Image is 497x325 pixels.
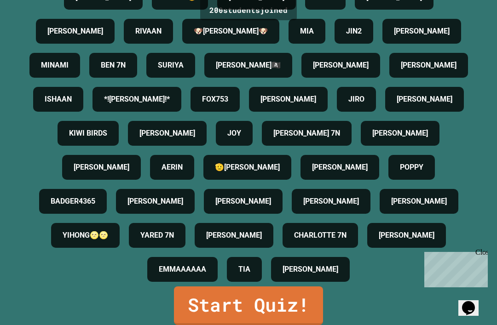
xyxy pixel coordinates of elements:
[101,60,126,71] h4: BEN 7N
[51,196,95,207] h4: BADGER4365
[348,94,364,105] h4: JIRO
[283,264,338,275] h4: [PERSON_NAME]
[69,128,107,139] h4: KIWI BIRDS
[216,60,281,71] h4: [PERSON_NAME]🏴‍☠️
[159,264,206,275] h4: EMMAAAAAA
[74,162,129,173] h4: [PERSON_NAME]
[397,94,452,105] h4: [PERSON_NAME]
[63,230,108,241] h4: YIHONG🌝🌝
[303,196,359,207] h4: [PERSON_NAME]
[215,196,271,207] h4: [PERSON_NAME]
[194,26,268,37] h4: 🐶[PERSON_NAME]🐶
[202,94,228,105] h4: FOX753
[391,196,447,207] h4: [PERSON_NAME]
[45,94,72,105] h4: ISHAAN
[346,26,362,37] h4: JIN2
[174,286,323,325] a: Start Quiz!
[139,128,195,139] h4: [PERSON_NAME]
[294,230,347,241] h4: CHARLOTTE 7N
[127,196,183,207] h4: [PERSON_NAME]
[104,94,170,105] h4: *![PERSON_NAME]!*
[372,128,428,139] h4: [PERSON_NAME]
[458,288,488,316] iframe: chat widget
[162,162,183,173] h4: AERIN
[421,248,488,287] iframe: chat widget
[312,162,368,173] h4: [PERSON_NAME]
[394,26,450,37] h4: [PERSON_NAME]
[41,60,69,71] h4: MINAMI
[4,4,64,58] div: Chat with us now!Close
[206,230,262,241] h4: [PERSON_NAME]
[135,26,162,37] h4: RIVAAN
[313,60,369,71] h4: [PERSON_NAME]
[158,60,184,71] h4: SURIYA
[260,94,316,105] h4: [PERSON_NAME]
[227,128,241,139] h4: JOY
[140,230,174,241] h4: YARED 7N
[273,128,340,139] h4: [PERSON_NAME] 7N
[300,26,314,37] h4: MIA
[47,26,103,37] h4: [PERSON_NAME]
[215,162,280,173] h4: 🫡[PERSON_NAME]
[379,230,434,241] h4: [PERSON_NAME]
[400,162,423,173] h4: POPPY
[401,60,457,71] h4: [PERSON_NAME]
[238,264,250,275] h4: TIA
